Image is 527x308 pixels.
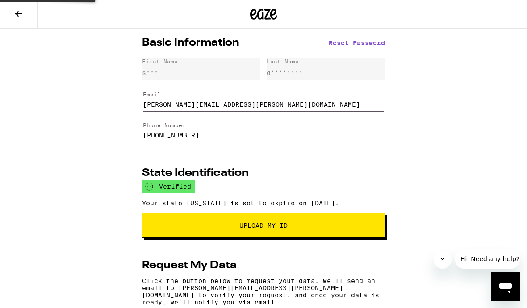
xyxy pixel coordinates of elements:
div: First Name [142,58,178,64]
h2: State Identification [142,168,249,179]
button: Reset Password [329,40,385,46]
h2: Basic Information [142,37,239,48]
div: verified [142,180,195,193]
div: Last Name [267,58,299,64]
p: Click the button below to request your data. We'll send an email to [PERSON_NAME][EMAIL_ADDRESS][... [142,277,385,306]
form: Edit Email Address [142,83,385,115]
button: Upload My ID [142,213,385,238]
span: Upload My ID [239,222,288,229]
p: Your state [US_STATE] is set to expire on [DATE]. [142,200,385,207]
form: Edit Phone Number [142,115,385,146]
h2: Request My Data [142,260,237,271]
iframe: Message from company [455,249,520,269]
iframe: Close message [434,251,452,269]
label: Email [143,92,161,97]
label: Phone Number [143,122,186,128]
iframe: Button to launch messaging window [491,272,520,301]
